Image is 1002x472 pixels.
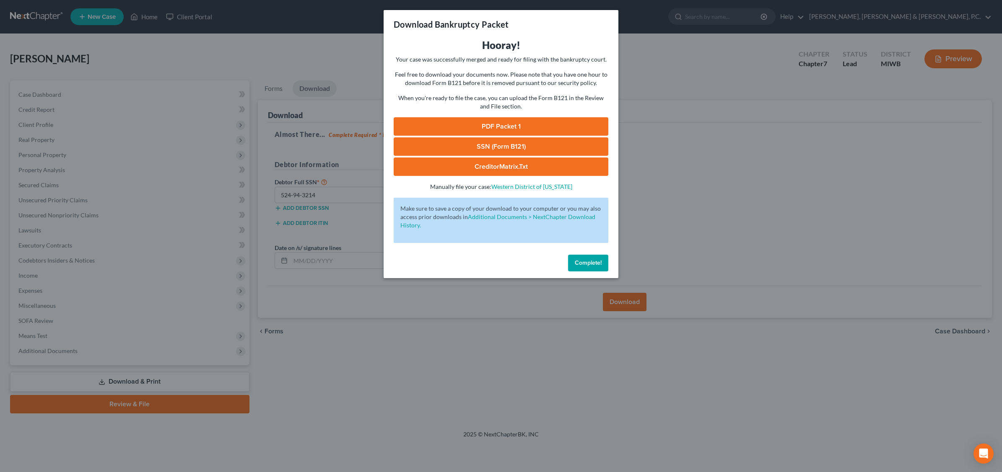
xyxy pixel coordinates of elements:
[394,117,608,136] a: PDF Packet 1
[491,183,572,190] a: Western District of [US_STATE]
[394,70,608,87] p: Feel free to download your documents now. Please note that you have one hour to download Form B12...
[400,204,602,230] p: Make sure to save a copy of your download to your computer or you may also access prior downloads in
[394,157,608,176] a: CreditorMatrix.txt
[394,94,608,111] p: When you're ready to file the case, you can upload the Form B121 in the Review and File section.
[394,183,608,191] p: Manually file your case:
[394,39,608,52] h3: Hooray!
[568,255,608,271] button: Complete!
[575,259,602,266] span: Complete!
[394,55,608,64] p: Your case was successfully merged and ready for filing with the bankruptcy court.
[394,18,509,30] h3: Download Bankruptcy Packet
[400,213,595,229] a: Additional Documents > NextChapter Download History.
[394,137,608,156] a: SSN (Form B121)
[973,444,994,464] div: Open Intercom Messenger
